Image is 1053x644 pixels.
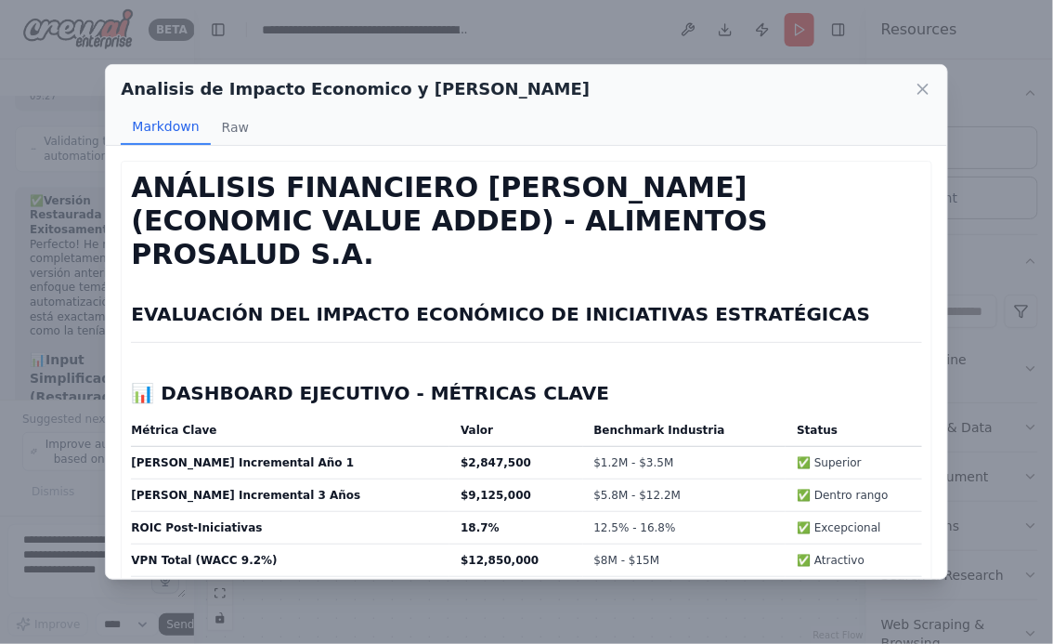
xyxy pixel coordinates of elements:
strong: 18.7% [461,521,500,534]
strong: Status [797,424,838,437]
strong: $12,850,000 [461,554,539,567]
td: ✅ Dentro rango [786,480,921,512]
strong: Benchmark Industria [594,424,725,437]
strong: Valor [461,424,493,437]
strong: ROIC Post-Iniciativas [131,521,262,534]
td: ✅ Excepcional [786,512,921,545]
td: $5.8M - $12.2M [583,480,786,512]
strong: $2,847,500 [461,456,531,469]
button: Markdown [121,110,210,145]
strong: Métrica Clave [131,424,216,437]
strong: [PERSON_NAME] Incremental Año 1 [131,456,354,469]
td: ✅ Excepcional [786,577,921,610]
h1: ANÁLISIS FINANCIERO [PERSON_NAME] (ECONOMIC VALUE ADDED) - ALIMENTOS PROSALUD S.A. [131,171,921,271]
strong: VPN Total (WACC 9.2%) [131,554,277,567]
td: 25% - 45% [583,577,786,610]
td: ✅ Superior [786,447,921,480]
h2: EVALUACIÓN DEL IMPACTO ECONÓMICO DE INICIATIVAS ESTRATÉGICAS [131,301,921,327]
strong: $9,125,000 [461,489,531,502]
h2: Analisis de Impacto Economico y [PERSON_NAME] [121,76,590,102]
td: $1.2M - $3.5M [583,447,786,480]
td: ✅ Atractivo [786,545,921,577]
strong: [PERSON_NAME] Incremental 3 Años [131,489,360,502]
button: Raw [211,110,260,145]
td: $8M - $15M [583,545,786,577]
h2: 📊 DASHBOARD EJECUTIVO - MÉTRICAS CLAVE [131,380,921,406]
td: 12.5% - 16.8% [583,512,786,545]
